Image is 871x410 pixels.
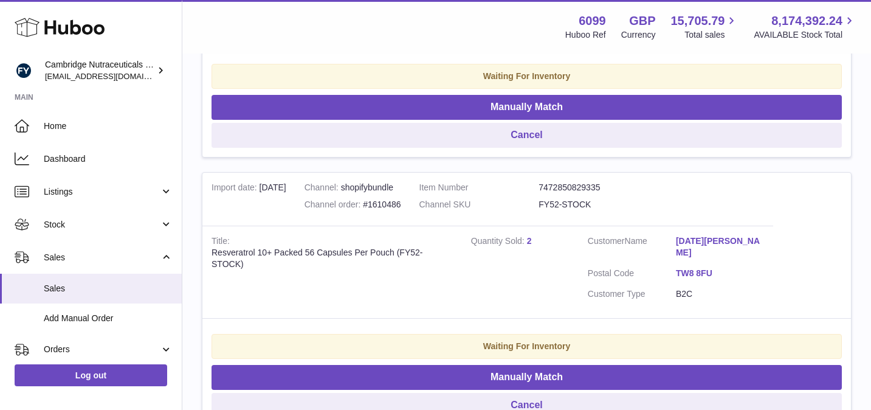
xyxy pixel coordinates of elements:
a: 15,705.79 Total sales [670,13,738,41]
div: Cambridge Nutraceuticals Ltd [45,59,154,82]
button: Manually Match [212,95,842,120]
div: Resveratrol 10+ Packed 56 Capsules Per Pouch (FY52-STOCK) [212,247,453,270]
strong: Import date [212,182,260,195]
span: Dashboard [44,153,173,165]
button: Manually Match [212,365,842,390]
dt: Name [588,235,676,262]
strong: Waiting For Inventory [483,71,570,81]
dd: FY52-STOCK [539,199,658,210]
span: Total sales [684,29,738,41]
dt: Channel SKU [419,199,539,210]
dd: B2C [676,288,764,300]
strong: Quantity Sold [471,236,527,249]
a: 8,174,392.24 AVAILABLE Stock Total [754,13,856,41]
span: 15,705.79 [670,13,725,29]
span: AVAILABLE Stock Total [754,29,856,41]
strong: Waiting For Inventory [483,341,570,351]
dt: Postal Code [588,268,676,282]
a: [DATE][PERSON_NAME] [676,235,764,259]
a: Log out [15,364,167,386]
strong: Channel [305,182,341,195]
span: Sales [44,252,160,263]
div: #1610486 [305,199,401,210]
span: Home [44,120,173,132]
strong: Channel order [305,200,363,212]
button: Cancel [212,123,842,148]
span: Add Manual Order [44,313,173,324]
div: Currency [621,29,656,41]
dt: Item Number [419,182,539,193]
a: TW8 8FU [676,268,764,279]
span: Sales [44,283,173,294]
span: Customer [588,236,625,246]
strong: Title [212,236,230,249]
a: 2 [527,236,532,246]
div: shopifybundle [305,182,401,193]
span: Listings [44,186,160,198]
dd: 7472850829335 [539,182,658,193]
strong: 6099 [579,13,606,29]
span: Stock [44,219,160,231]
td: [DATE] [202,173,295,226]
span: Orders [44,344,160,355]
span: 8,174,392.24 [771,13,842,29]
strong: GBP [629,13,655,29]
dt: Customer Type [588,288,676,300]
span: [EMAIL_ADDRESS][DOMAIN_NAME] [45,71,179,81]
div: Huboo Ref [565,29,606,41]
img: huboo@camnutra.com [15,61,33,80]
